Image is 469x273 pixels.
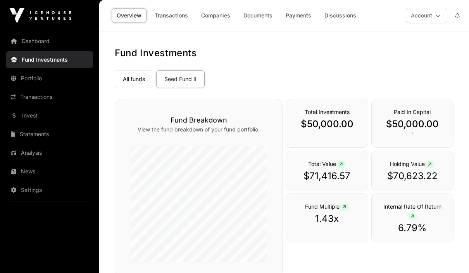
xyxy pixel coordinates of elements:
[6,126,93,143] a: Statements
[383,203,441,219] span: Internal Rate Of Return
[115,70,153,88] a: All funds
[390,161,435,167] span: Holding Value
[115,47,453,59] h1: Fund Investments
[406,8,447,23] button: Account
[319,8,361,23] a: Discussions
[6,163,93,180] a: News
[6,107,93,124] a: Invest
[294,213,360,225] p: 1.43x
[6,51,93,68] a: Fund Investments
[6,88,93,105] a: Transactions
[196,8,235,23] a: Companies
[112,8,147,23] a: Overview
[150,8,193,23] a: Transactions
[131,115,267,126] h3: Fund Breakdown
[394,109,431,115] span: Paid In Capital
[379,118,445,130] p: $50,000.00
[308,161,346,167] span: Total Value
[6,70,93,87] a: Portfolio
[131,126,267,133] p: View the fund breakdown of your fund portfolio.
[371,99,453,148] div: `
[281,8,316,23] a: Payments
[379,170,445,182] p: $70,623.22
[156,70,205,88] a: Seed Fund II
[6,181,93,199] a: Settings
[9,8,71,23] img: Icehouse Ventures Logo
[379,222,445,234] p: 6.79%
[305,203,349,210] span: Fund Multiple
[294,118,360,130] p: $50,000.00
[6,33,93,50] a: Dashboard
[6,144,93,161] a: Analysis
[238,8,278,23] a: Documents
[305,109,350,115] span: Total Investments
[294,170,360,182] p: $71,416.57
